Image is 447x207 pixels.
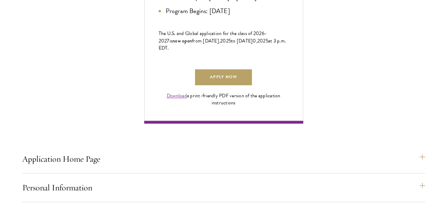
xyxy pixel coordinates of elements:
[256,37,257,45] span: ,
[159,30,267,45] span: -202
[220,37,229,45] span: 202
[262,30,265,37] span: 6
[266,37,268,45] span: 5
[167,92,187,99] a: Download
[159,6,289,16] li: Program Begins: [DATE]
[172,37,192,44] span: now open
[229,37,231,45] span: 5
[159,92,289,107] div: a print-friendly PDF version of the application instructions
[253,37,256,45] span: 0
[192,37,220,45] span: from [DATE],
[170,37,173,45] span: is
[22,150,425,167] button: Application Home Page
[195,69,252,85] a: Apply Now
[167,37,169,45] span: 7
[159,30,262,37] span: The U.S. and Global application for the class of 202
[22,179,425,196] button: Personal Information
[257,37,266,45] span: 202
[231,37,253,45] span: to [DATE]
[159,37,286,52] span: at 3 p.m. EDT.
